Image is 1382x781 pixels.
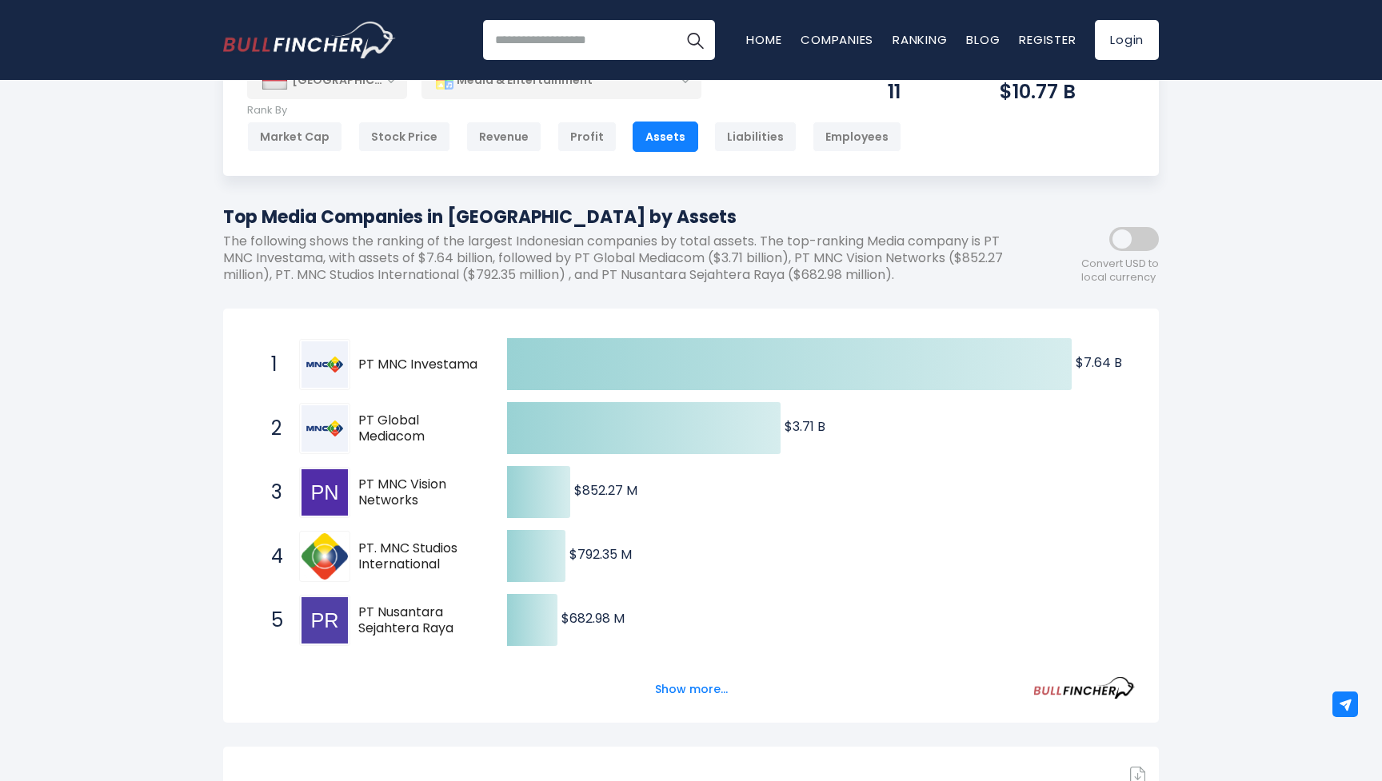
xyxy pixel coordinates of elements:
img: PT Global Mediacom [302,405,348,452]
text: $852.27 M [574,481,637,500]
span: PT MNC Vision Networks [358,476,479,510]
img: PT MNC Vision Networks [302,469,348,516]
a: Login [1095,20,1159,60]
p: Rank By [247,104,901,118]
text: $792.35 M [569,545,632,564]
div: [GEOGRAPHIC_DATA] [247,63,407,98]
a: Companies [801,31,873,48]
span: 3 [263,479,279,506]
span: PT MNC Investama [358,357,479,373]
span: PT Global Mediacom [358,412,479,446]
span: PT. MNC Studios International [358,540,479,574]
div: $10.77 B [1000,79,1135,104]
span: Convert USD to local currency [1081,257,1159,285]
div: Market Cap [247,122,342,152]
div: Employees [813,122,901,152]
span: 4 [263,543,279,570]
div: Stock Price [358,122,450,152]
button: Search [675,20,715,60]
p: The following shows the ranking of the largest Indonesian companies by total assets. The top-rank... [223,233,1015,283]
a: Register [1019,31,1076,48]
div: Profit [557,122,617,152]
text: $682.98 M [561,609,625,628]
img: PT. MNC Studios International [302,533,348,580]
img: PT Nusantara Sejahtera Raya [302,597,348,644]
img: PT MNC Investama [302,341,348,388]
h1: Top Media Companies in [GEOGRAPHIC_DATA] by Assets [223,204,1015,230]
span: 2 [263,415,279,442]
div: Liabilities [714,122,797,152]
button: Show more... [645,676,737,703]
a: Go to homepage [223,22,395,58]
span: PT Nusantara Sejahtera Raya [358,604,479,638]
a: Blog [966,31,1000,48]
div: Media & Entertainment [421,62,701,99]
div: Assets [633,122,698,152]
span: 5 [263,607,279,634]
a: Home [746,31,781,48]
span: 1 [263,351,279,378]
a: Ranking [893,31,947,48]
img: Bullfincher logo [223,22,396,58]
div: Revenue [466,122,541,152]
text: $7.64 B [1076,353,1122,372]
div: 11 [888,79,960,104]
text: $3.71 B [785,417,825,436]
